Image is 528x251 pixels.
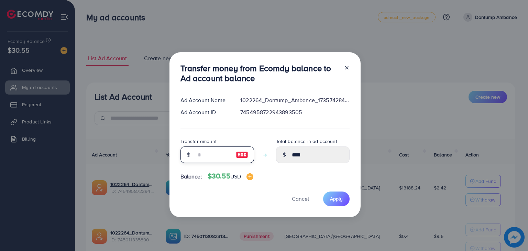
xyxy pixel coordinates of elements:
label: Transfer amount [180,138,217,145]
div: 7454958722943893505 [235,108,355,116]
img: image [236,151,248,159]
h4: $30.55 [208,172,253,181]
span: Balance: [180,173,202,181]
div: Ad Account Name [175,96,235,104]
span: Cancel [292,195,309,203]
label: Total balance in ad account [276,138,337,145]
h3: Transfer money from Ecomdy balance to Ad account balance [180,63,339,83]
button: Cancel [283,192,318,206]
div: 1022264_Dontump_Ambance_1735742847027 [235,96,355,104]
div: Ad Account ID [175,108,235,116]
span: Apply [330,195,343,202]
button: Apply [323,192,350,206]
img: image [246,173,253,180]
span: USD [230,173,241,180]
